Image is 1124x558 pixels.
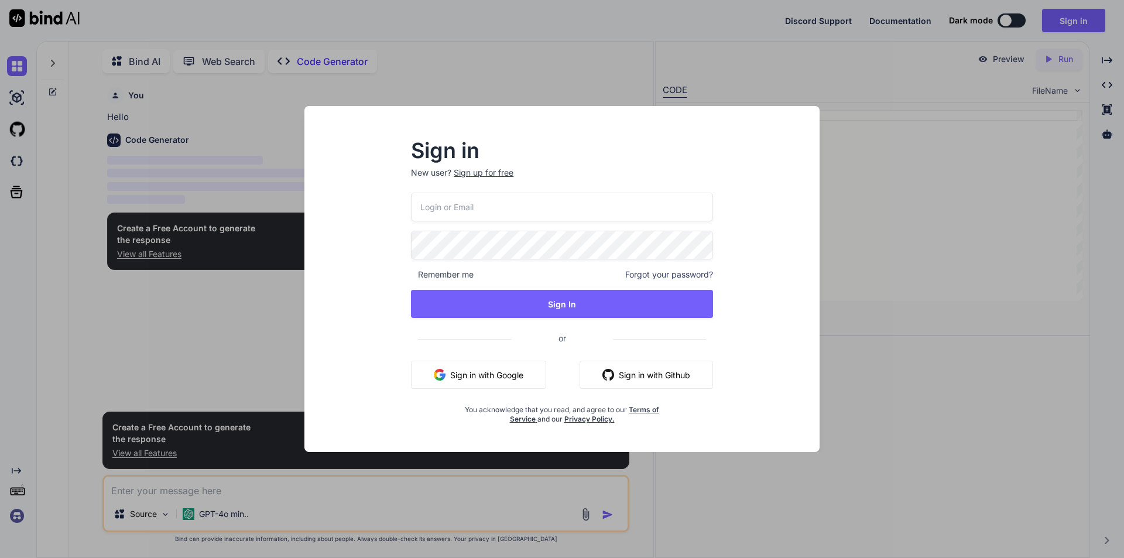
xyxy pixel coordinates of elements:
[602,369,614,381] img: github
[510,405,660,423] a: Terms of Service
[454,167,513,179] div: Sign up for free
[625,269,713,280] span: Forgot your password?
[411,167,713,193] p: New user?
[411,290,713,318] button: Sign In
[434,369,446,381] img: google
[580,361,713,389] button: Sign in with Github
[461,398,663,424] div: You acknowledge that you read, and agree to our and our
[411,269,474,280] span: Remember me
[564,415,615,423] a: Privacy Policy.
[411,141,713,160] h2: Sign in
[411,193,713,221] input: Login or Email
[411,361,546,389] button: Sign in with Google
[512,324,613,352] span: or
